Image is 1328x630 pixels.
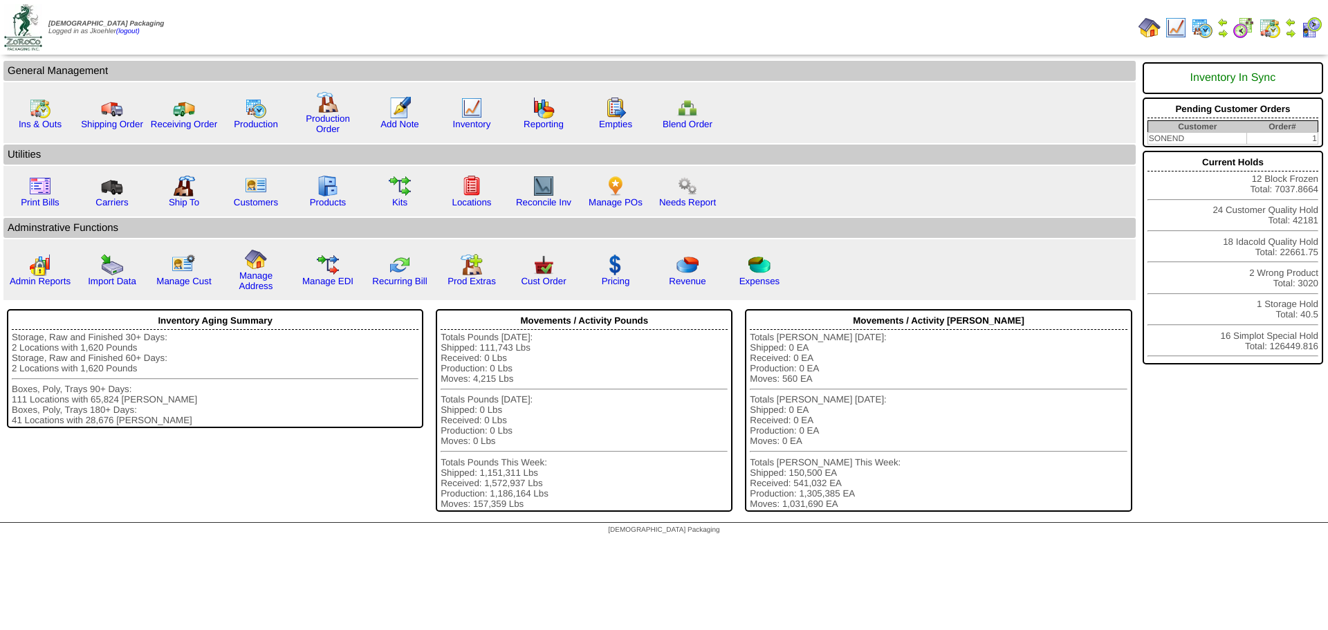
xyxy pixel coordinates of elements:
[3,61,1136,81] td: General Management
[1147,121,1246,133] th: Customer
[245,248,267,270] img: home.gif
[101,254,123,276] img: import.gif
[12,312,418,330] div: Inventory Aging Summary
[602,276,630,286] a: Pricing
[302,276,353,286] a: Manage EDI
[605,97,627,119] img: workorder.gif
[245,97,267,119] img: calendarprod.gif
[389,97,411,119] img: orders.gif
[1138,17,1161,39] img: home.gif
[1191,17,1213,39] img: calendarprod.gif
[1147,100,1318,118] div: Pending Customer Orders
[441,332,728,509] div: Totals Pounds [DATE]: Shipped: 111,743 Lbs Received: 0 Lbs Production: 0 Lbs Moves: 4,215 Lbs Tot...
[676,97,699,119] img: network.png
[1285,17,1296,28] img: arrowleft.gif
[453,119,491,129] a: Inventory
[452,197,491,207] a: Locations
[95,197,128,207] a: Carriers
[3,218,1136,238] td: Adminstrative Functions
[173,97,195,119] img: truck2.gif
[151,119,217,129] a: Receiving Order
[389,175,411,197] img: workflow.gif
[1217,28,1228,39] img: arrowright.gif
[461,175,483,197] img: locations.gif
[1300,17,1322,39] img: calendarcustomer.gif
[101,97,123,119] img: truck.gif
[1247,121,1318,133] th: Order#
[1217,17,1228,28] img: arrowleft.gif
[234,119,278,129] a: Production
[1143,151,1323,364] div: 12 Block Frozen Total: 7037.8664 24 Customer Quality Hold Total: 42181 18 Idacold Quality Hold To...
[1259,17,1281,39] img: calendarinout.gif
[169,197,199,207] a: Ship To
[172,254,197,276] img: managecust.png
[750,332,1127,509] div: Totals [PERSON_NAME] [DATE]: Shipped: 0 EA Received: 0 EA Production: 0 EA Moves: 560 EA Totals [...
[516,197,571,207] a: Reconcile Inv
[533,175,555,197] img: line_graph2.gif
[245,175,267,197] img: customers.gif
[533,97,555,119] img: graph.gif
[676,175,699,197] img: workflow.png
[1285,28,1296,39] img: arrowright.gif
[605,175,627,197] img: po.png
[1165,17,1187,39] img: line_graph.gif
[1233,17,1255,39] img: calendarblend.gif
[173,175,195,197] img: factory2.gif
[48,20,164,35] span: Logged in as Jkoehler
[29,175,51,197] img: invoice2.gif
[676,254,699,276] img: pie_chart.png
[441,312,728,330] div: Movements / Activity Pounds
[317,175,339,197] img: cabinet.gif
[317,254,339,276] img: edi.gif
[19,119,62,129] a: Ins & Outs
[88,276,136,286] a: Import Data
[101,175,123,197] img: truck3.gif
[29,97,51,119] img: calendarinout.gif
[12,332,418,425] div: Storage, Raw and Finished 30+ Days: 2 Locations with 1,620 Pounds Storage, Raw and Finished 60+ D...
[380,119,419,129] a: Add Note
[3,145,1136,165] td: Utilities
[659,197,716,207] a: Needs Report
[21,197,59,207] a: Print Bills
[239,270,273,291] a: Manage Address
[608,526,719,534] span: [DEMOGRAPHIC_DATA] Packaging
[156,276,211,286] a: Manage Cust
[29,254,51,276] img: graph2.png
[461,97,483,119] img: line_graph.gif
[392,197,407,207] a: Kits
[116,28,140,35] a: (logout)
[372,276,427,286] a: Recurring Bill
[1147,65,1318,91] div: Inventory In Sync
[663,119,712,129] a: Blend Order
[461,254,483,276] img: prodextras.gif
[448,276,496,286] a: Prod Extras
[521,276,566,286] a: Cust Order
[533,254,555,276] img: cust_order.png
[306,113,350,134] a: Production Order
[750,312,1127,330] div: Movements / Activity [PERSON_NAME]
[81,119,143,129] a: Shipping Order
[389,254,411,276] img: reconcile.gif
[605,254,627,276] img: dollar.gif
[748,254,771,276] img: pie_chart2.png
[1147,133,1246,145] td: SONEND
[1247,133,1318,145] td: 1
[589,197,643,207] a: Manage POs
[599,119,632,129] a: Empties
[669,276,705,286] a: Revenue
[317,91,339,113] img: factory.gif
[310,197,347,207] a: Products
[10,276,71,286] a: Admin Reports
[739,276,780,286] a: Expenses
[234,197,278,207] a: Customers
[4,4,42,50] img: zoroco-logo-small.webp
[1147,154,1318,172] div: Current Holds
[524,119,564,129] a: Reporting
[48,20,164,28] span: [DEMOGRAPHIC_DATA] Packaging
